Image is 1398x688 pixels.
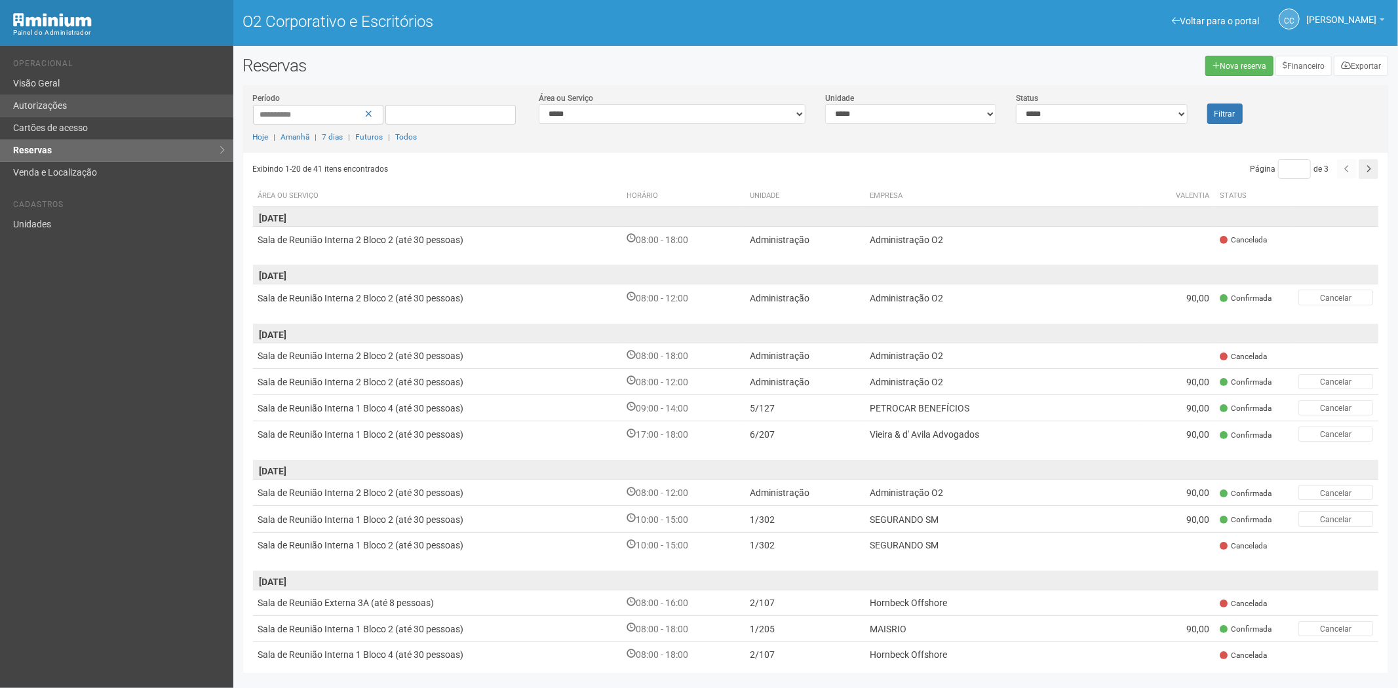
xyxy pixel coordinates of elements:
font: Administração O2 [870,488,943,499]
font: Sala de Reunião Interna 1 Bloco 2 (até 30 pessoas) [258,514,464,525]
font: Sala de Reunião Interna 1 Bloco 2 (até 30 pessoas) [258,430,464,440]
font: 08:00 - 12:00 [636,293,689,303]
a: Nova reserva [1205,56,1273,76]
font: Administração [750,351,809,362]
font: Área ou Serviço [539,94,593,103]
font: Visão Geral [13,78,60,88]
font: Hornbeck Offshore [870,598,947,609]
font: Confirmada [1231,624,1272,634]
font: Empresa [870,191,903,200]
font: Autorizações [13,100,67,111]
font: 1/205 [750,624,775,634]
font: Cancelar [1320,515,1351,524]
font: | [349,132,351,142]
font: Status [1220,191,1247,200]
font: [DATE] [260,577,287,587]
font: SEGURANDO SM [870,514,939,525]
font: | [315,132,317,142]
font: Cancelada [1231,651,1267,660]
font: 90,00 [1186,403,1209,413]
img: Mínimo [13,13,92,27]
font: Status [1016,94,1038,103]
font: [DATE] [260,466,287,476]
font: Confirmada [1231,430,1272,440]
font: 6/207 [750,430,775,440]
font: Sala de Reunião Interna 1 Bloco 4 (até 30 pessoas) [258,650,464,660]
font: CC [1285,16,1295,26]
font: Cancelar [1320,488,1351,497]
a: Todos [396,132,417,142]
font: Cancelada [1231,235,1267,244]
a: Futuros [356,132,383,142]
font: Administração O2 [870,235,943,245]
font: | [389,132,391,142]
font: 2/107 [750,598,775,609]
font: Cancelar [1320,430,1351,439]
font: 90,00 [1186,377,1209,387]
font: Administração [750,235,809,245]
font: Administração O2 [870,293,943,303]
button: Cancelar [1298,374,1373,389]
font: 90,00 [1186,514,1209,525]
a: Voltar para o portal [1172,16,1259,26]
font: Área ou Serviço [258,191,319,200]
font: Unidade [750,191,779,200]
font: Painel do Administrador [13,29,91,36]
font: Confirmada [1231,489,1272,498]
font: Confirmada [1231,404,1272,413]
font: Sala de Reunião Interna 2 Bloco 2 (até 30 pessoas) [258,351,464,362]
font: Sala de Reunião Interna 1 Bloco 2 (até 30 pessoas) [258,541,464,551]
font: Unidade [825,94,854,103]
font: 17:00 - 18:00 [636,430,689,440]
font: Confirmada [1231,515,1272,524]
font: 10:00 - 15:00 [636,514,689,525]
font: 08:00 - 18:00 [636,351,689,362]
button: Exportar [1334,56,1388,76]
font: 08:00 - 12:00 [636,377,689,387]
a: CC [1279,9,1300,29]
font: Cartões de acesso [13,123,88,133]
font: O2 Corporativo e Escritórios [243,12,434,31]
font: Hornbeck Offshore [870,650,947,660]
button: Cancelar [1298,485,1373,500]
font: 08:00 - 18:00 [636,624,689,634]
font: Reservas [13,145,52,155]
font: Sala de Reunião Interna 1 Bloco 4 (até 30 pessoas) [258,403,464,413]
font: Sala de Reunião Externa 3A (até 8 pessoas) [258,598,435,609]
font: Sala de Reunião Interna 2 Bloco 2 (até 30 pessoas) [258,488,464,499]
font: Administração [750,377,809,387]
font: 90,00 [1186,430,1209,440]
font: 08:00 - 16:00 [636,598,689,609]
font: Administração O2 [870,377,943,387]
font: 08:00 - 18:00 [636,235,689,245]
font: Administração [750,293,809,303]
font: Exportar [1351,62,1381,71]
font: 1/302 [750,514,775,525]
font: | [274,132,276,142]
font: 08:00 - 12:00 [636,488,689,499]
font: Financeiro [1287,62,1325,71]
font: Cancelar [1320,294,1351,303]
button: Filtrar [1207,104,1243,124]
button: Cancelar [1298,511,1373,526]
font: Sala de Reunião Interna 2 Bloco 2 (até 30 pessoas) [258,235,464,245]
font: [PERSON_NAME] [1306,14,1376,25]
a: 7 dias [322,132,343,142]
font: Sala de Reunião Interna 2 Bloco 2 (até 30 pessoas) [258,377,464,387]
font: Vieira & d' Avila Advogados [870,430,979,440]
font: Sala de Reunião Interna 1 Bloco 2 (até 30 pessoas) [258,624,464,634]
font: de 3 [1313,164,1329,174]
font: Cancelar [1320,624,1351,634]
font: 09:00 - 14:00 [636,403,689,413]
font: [DATE] [260,271,287,281]
font: Voltar para o portal [1180,16,1259,26]
a: Amanhã [281,132,310,142]
font: [DATE] [260,330,287,340]
font: MAISRIO [870,624,906,634]
button: Cancelar [1298,290,1373,305]
font: Horário [627,191,659,200]
a: Financeiro [1275,56,1332,76]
